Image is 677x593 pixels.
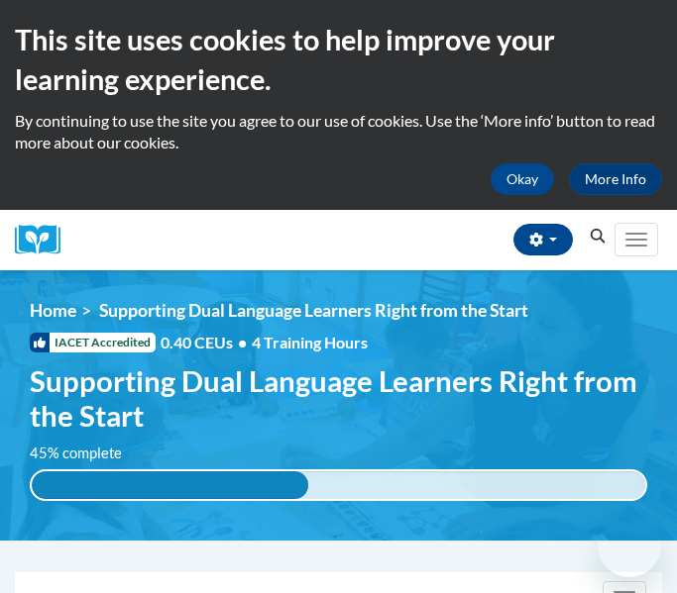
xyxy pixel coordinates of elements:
p: By continuing to use the site you agree to our use of cookies. Use the ‘More info’ button to read... [15,110,662,153]
button: Account Settings [513,224,573,255]
span: IACET Accredited [30,333,156,352]
span: 0.40 CEUs [161,332,252,353]
button: Search [583,225,613,248]
a: More Info [569,163,662,195]
img: Logo brand [15,225,74,255]
span: Supporting Dual Language Learners Right from the Start [99,300,528,321]
span: Supporting Dual Language Learners Right from the Start [30,363,647,433]
iframe: Button to launch messaging window [598,514,661,577]
a: Home [30,300,76,321]
h2: This site uses cookies to help improve your learning experience. [15,20,662,100]
a: Cox Campus [15,225,74,255]
span: 4 Training Hours [252,333,368,351]
span: • [238,333,247,351]
div: Main menu [613,210,662,270]
label: 45% complete [30,443,144,464]
button: Okay [491,163,554,195]
div: 45% complete [32,471,308,499]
